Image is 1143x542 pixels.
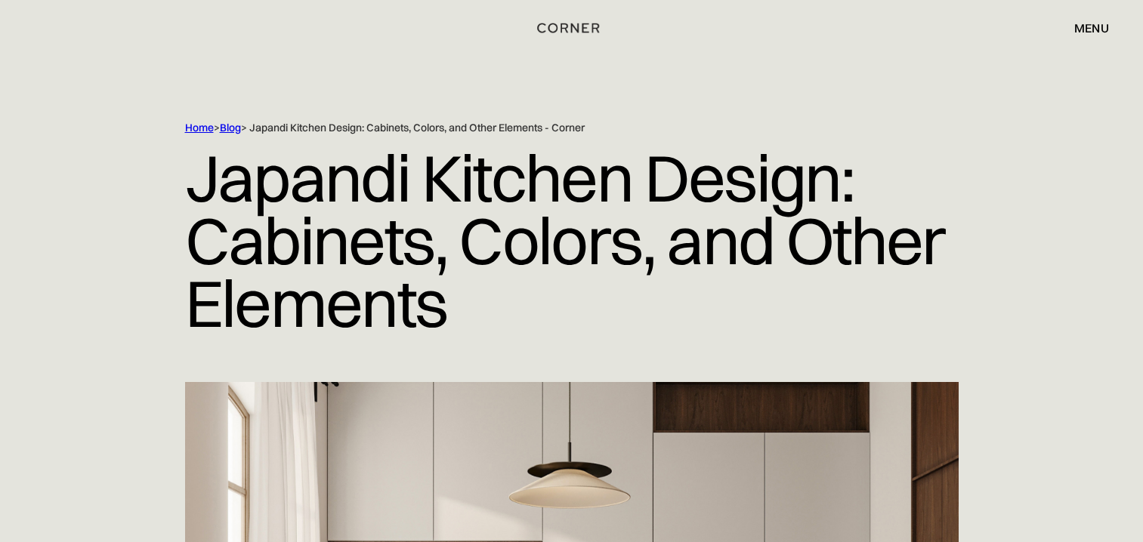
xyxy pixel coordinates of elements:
[185,121,895,135] div: > > Japandi Kitchen Design: Cabinets, Colors, and Other Elements - Corner
[185,135,959,346] h1: Japandi Kitchen Design: Cabinets, Colors, and Other Elements
[531,18,613,38] a: home
[1074,22,1109,34] div: menu
[1059,15,1109,41] div: menu
[220,121,241,134] a: Blog
[185,121,214,134] a: Home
